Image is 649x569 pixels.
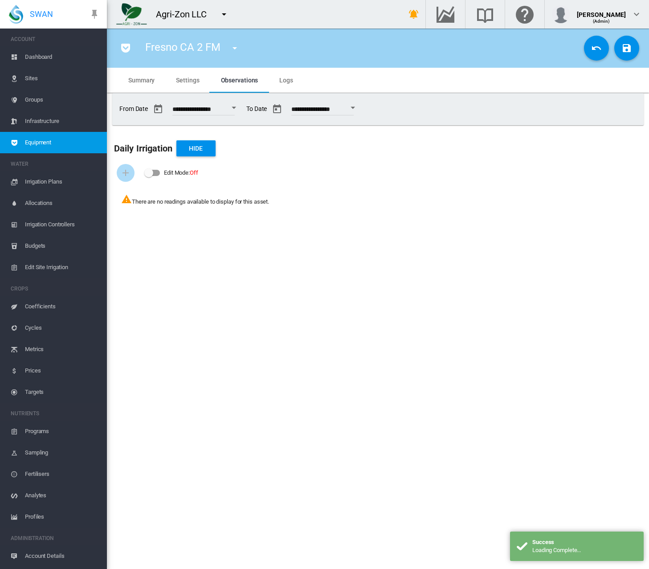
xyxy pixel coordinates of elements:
[114,143,173,154] b: Daily Irrigation
[25,214,100,235] span: Irrigation Controllers
[405,5,423,23] button: icon-bell-ring
[120,168,131,178] md-icon: icon-plus
[25,485,100,506] span: Analytes
[215,5,233,23] button: icon-menu-down
[11,157,100,171] span: WATER
[9,5,23,24] img: SWAN-Landscape-Logo-Colour-drop.png
[117,39,135,57] button: icon-pocket
[532,538,637,546] div: Success
[268,100,286,118] button: md-calendar
[25,317,100,339] span: Cycles
[149,100,167,118] button: md-calendar
[145,41,220,53] span: Fresno CA 2 FM
[156,8,215,20] div: Agri-Zon LLC
[30,8,53,20] span: SWAN
[532,546,637,554] div: Loading Complete...
[25,111,100,132] span: Infrastructure
[144,166,198,180] md-switch: Edit Mode: Off
[25,506,100,528] span: Profiles
[25,192,100,214] span: Allocations
[219,9,229,20] md-icon: icon-menu-down
[25,463,100,485] span: Fertilisers
[226,39,244,57] button: icon-menu-down
[514,9,535,20] md-icon: Click here for help
[25,68,100,89] span: Sites
[221,77,258,84] span: Observations
[435,9,456,20] md-icon: Go to the Data Hub
[279,77,293,84] span: Logs
[510,532,644,561] div: Success Loading Complete...
[226,100,242,116] button: Open calendar
[577,7,626,16] div: [PERSON_NAME]
[25,132,100,153] span: Equipment
[25,296,100,317] span: Coefficients
[25,89,100,111] span: Groups
[593,19,610,24] span: (Admin)
[164,167,198,179] div: Edit Mode:
[25,545,100,567] span: Account Details
[552,5,570,23] img: profile.jpg
[11,32,100,46] span: ACCOUNT
[25,171,100,192] span: Irrigation Plans
[25,339,100,360] span: Metrics
[190,169,198,176] span: Off
[25,360,100,381] span: Prices
[128,77,155,84] span: Summary
[120,43,131,53] md-icon: icon-pocket
[631,9,642,20] md-icon: icon-chevron-down
[345,100,361,116] button: Open calendar
[25,46,100,68] span: Dashboard
[25,257,100,278] span: Edit Site Irrigation
[114,187,642,213] div: There are no readings available to display for this asset.
[474,9,496,20] md-icon: Search the knowledge base
[11,531,100,545] span: ADMINISTRATION
[408,9,419,20] md-icon: icon-bell-ring
[176,77,199,84] span: Settings
[25,235,100,257] span: Budgets
[25,442,100,463] span: Sampling
[117,164,135,182] button: Add Water Flow Record
[246,100,358,118] span: To Date
[584,36,609,61] button: Cancel Changes
[89,9,100,20] md-icon: icon-pin
[614,36,639,61] button: Save Changes
[11,282,100,296] span: CROPS
[621,43,632,53] md-icon: icon-content-save
[11,406,100,421] span: NUTRIENTS
[25,421,100,442] span: Programs
[116,3,147,25] img: 7FicoSLW9yRjj7F2+0uvjPufP+ga39vogPu+G1+wvBtcm3fNv859aGr42DJ5pXiEAAAAAAAAAAAAAAAAAAAAAAAAAAAAAAAAA...
[591,43,602,53] md-icon: icon-undo
[176,140,216,156] button: Hide
[119,100,239,118] span: From Date
[229,43,240,53] md-icon: icon-menu-down
[25,381,100,403] span: Targets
